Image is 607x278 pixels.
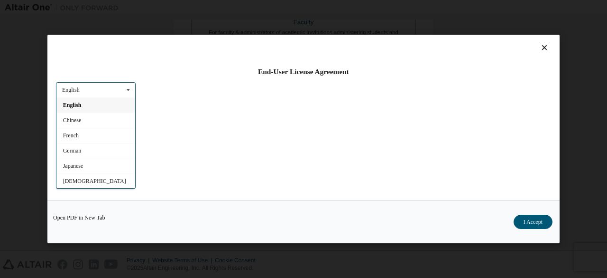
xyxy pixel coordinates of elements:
div: English [62,87,80,93]
span: English [63,102,82,108]
span: Chinese [63,117,82,124]
span: [DEMOGRAPHIC_DATA] [63,177,126,184]
button: I Accept [514,215,552,229]
span: German [63,147,82,154]
span: Japanese [63,163,83,169]
span: French [63,132,79,139]
div: End-User License Agreement [56,67,551,77]
a: Open PDF in New Tab [53,215,105,220]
